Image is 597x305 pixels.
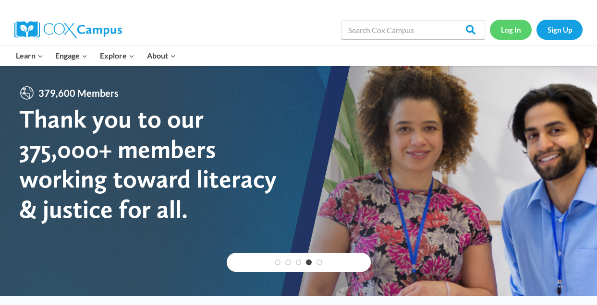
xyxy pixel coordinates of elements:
[49,46,94,66] button: Child menu of Engage
[306,259,312,265] a: 4
[341,20,485,39] input: Search Cox Campus
[10,46,49,66] button: Child menu of Learn
[317,259,322,265] a: 5
[14,21,122,38] img: Cox Campus
[490,20,583,39] nav: Secondary Navigation
[536,20,583,39] a: Sign Up
[141,46,182,66] button: Child menu of About
[285,259,291,265] a: 2
[275,259,280,265] a: 1
[296,259,302,265] a: 3
[35,85,122,101] span: 379,600 Members
[490,20,532,39] a: Log In
[94,46,141,66] button: Child menu of Explore
[10,46,182,66] nav: Primary Navigation
[19,104,299,224] div: Thank you to our 375,000+ members working toward literacy & justice for all.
